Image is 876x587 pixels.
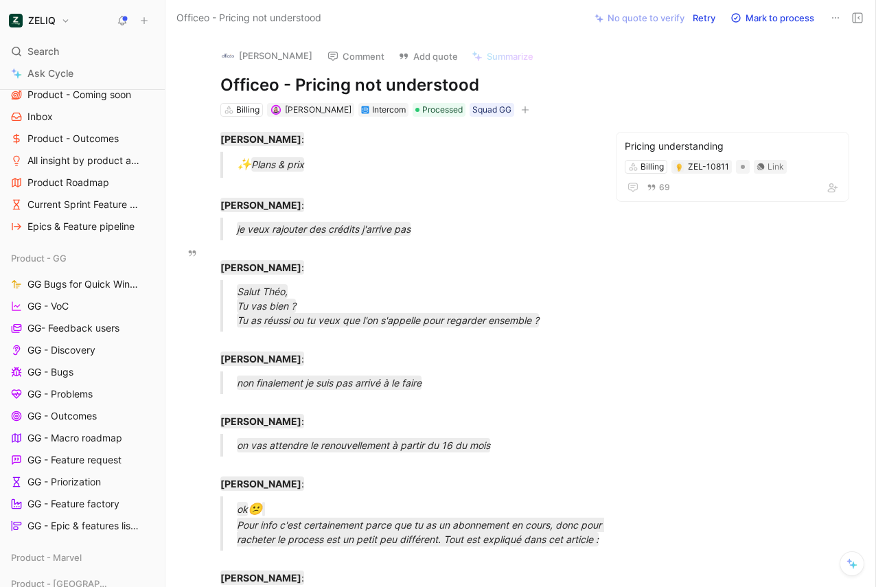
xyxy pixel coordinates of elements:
[27,431,122,445] span: GG - Macro roadmap
[11,251,67,265] span: Product - GG
[768,160,784,174] div: Link
[5,547,159,572] div: Product - Marvel
[27,65,73,82] span: Ask Cycle
[27,132,119,146] span: Product - Outcomes
[27,110,53,124] span: Inbox
[237,313,539,327] mark: Tu as réussi ou tu veux que l'on s'appelle pour regarder ensemble ?
[176,10,321,26] span: Officeo - Pricing not understood
[220,262,301,273] strong: [PERSON_NAME]
[237,502,248,516] mark: ok
[237,518,604,546] mark: Pour info c'est certainement parce que tu as un abonnement en cours, donc pour racheter le proces...
[27,497,119,511] span: GG - Feature factory
[237,299,296,313] mark: Tu vas bien ?
[5,106,159,127] a: Inbox
[237,376,422,390] mark: non finalement je suis pas arrivé à le faire
[5,450,159,470] a: GG - Feature request
[27,154,141,168] span: All insight by product areas
[5,248,159,536] div: Product - GGGG Bugs for Quick Wins daysGG - VoCGG- Feedback usersGG - DiscoveryGG - BugsGG - Prob...
[272,106,279,114] img: avatar
[594,8,685,27] button: No quote to verify
[674,162,684,172] button: 👂
[5,274,159,295] a: GG Bugs for Quick Wins days
[5,194,159,215] a: Current Sprint Feature pipeline
[220,352,304,366] mark: :
[27,343,95,357] span: GG - Discovery
[5,494,159,514] a: GG - Feature factory
[5,362,159,382] a: GG - Bugs
[625,138,840,154] div: Pricing understanding
[237,284,288,299] mark: Salut Théo,
[220,414,304,428] mark: :
[237,438,490,452] mark: on vas attendre le renouvellement à partir du 16 du mois
[5,428,159,448] a: GG - Macro roadmap
[251,157,304,172] mark: Plans & prix
[413,103,465,117] div: Processed
[27,475,101,489] span: GG - Priorization
[220,571,304,585] mark: :
[422,103,463,117] span: Processed
[5,516,159,536] a: GG - Epic & features listing
[11,551,82,564] span: Product - Marvel
[688,160,729,174] div: ZEL-10811
[221,49,235,62] img: logo
[27,387,93,401] span: GG - Problems
[27,453,122,467] span: GG - Feature request
[237,222,411,236] mark: je veux rajouter des crédits j'arrive pas
[220,133,301,145] strong: [PERSON_NAME]
[372,103,406,117] div: Intercom
[472,103,511,117] div: Squad GG
[27,220,135,233] span: Epics & Feature pipeline
[215,45,319,66] button: logo[PERSON_NAME]
[220,478,301,490] strong: [PERSON_NAME]
[724,8,820,27] button: Mark to process
[5,150,159,171] a: All insight by product areas
[487,50,533,62] span: Summarize
[5,547,159,568] div: Product - Marvel
[248,502,262,516] span: 😕
[5,248,159,268] div: Product - GG
[220,260,304,275] mark: :
[5,41,159,62] div: Search
[5,296,159,316] a: GG - VoC
[27,198,142,211] span: Current Sprint Feature pipeline
[644,180,673,195] button: 69
[27,277,142,291] span: GG Bugs for Quick Wins days
[220,198,304,212] mark: :
[5,384,159,404] a: GG - Problems
[220,74,590,96] h1: Officeo - Pricing not understood
[27,88,131,102] span: Product - Coming soon
[285,104,351,115] span: [PERSON_NAME]
[220,199,301,211] strong: [PERSON_NAME]
[641,160,664,174] div: Billing
[5,172,159,193] a: Product Roadmap
[392,47,464,66] button: Add quote
[5,216,159,237] a: Epics & Feature pipeline
[9,14,23,27] img: ZELIQ
[5,318,159,338] a: GG- Feedback users
[220,572,301,584] strong: [PERSON_NAME]
[5,406,159,426] a: GG - Outcomes
[27,321,119,335] span: GG- Feedback users
[28,14,56,27] h1: ZELIQ
[220,415,301,427] strong: [PERSON_NAME]
[27,299,69,313] span: GG - VoC
[27,43,59,60] span: Search
[27,519,141,533] span: GG - Epic & features listing
[5,11,73,30] button: ZELIQZELIQ
[5,472,159,492] a: GG - Priorization
[465,47,540,66] button: Summarize
[27,176,109,189] span: Product Roadmap
[236,103,260,117] div: Billing
[5,340,159,360] a: GG - Discovery
[5,128,159,149] a: Product - Outcomes
[687,8,722,27] button: Retry
[659,183,670,192] span: 69
[220,132,304,146] mark: :
[220,353,301,365] strong: [PERSON_NAME]
[237,157,251,171] span: ✨
[5,84,159,105] a: Product - Coming soon
[321,47,391,66] button: Comment
[675,163,683,172] img: 👂
[220,476,304,491] mark: :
